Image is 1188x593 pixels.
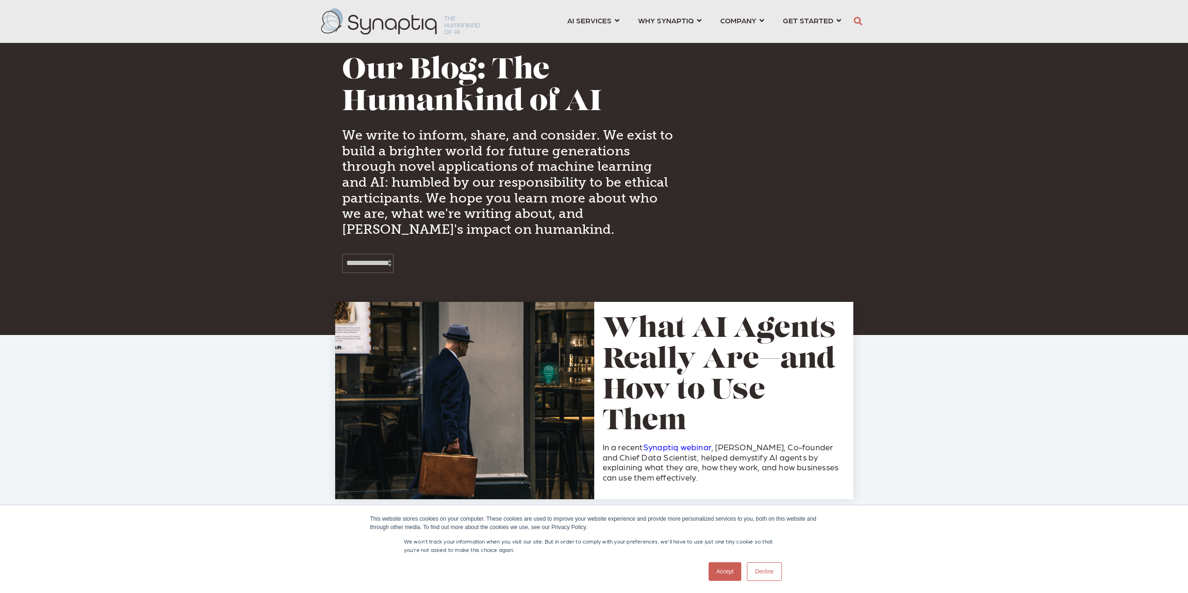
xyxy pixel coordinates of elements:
[558,5,851,38] nav: menu
[720,12,764,29] a: COMPANY
[567,14,612,27] span: AI SERVICES
[370,515,818,531] div: This website stores cookies on your computer. These cookies are used to improve your website expe...
[747,562,781,581] a: Decline
[720,14,756,27] span: COMPANY
[603,316,836,436] a: What AI Agents Really Are—and How to Use Them
[783,12,841,29] a: GET STARTED
[342,127,674,237] h4: We write to inform, share, and consider. We exist to build a brighter world for future generation...
[638,12,702,29] a: WHY SYNAPTIQ
[638,14,694,27] span: WHY SYNAPTIQ
[783,14,833,27] span: GET STARTED
[321,8,480,35] img: synaptiq logo-2
[603,442,845,482] p: In a recent , [PERSON_NAME], Co-founder and Chief Data Scientist, helped demystify AI agents by e...
[404,537,785,554] p: We won't track your information when you visit our site. But in order to comply with your prefere...
[342,56,674,119] h1: Our Blog: The Humankind of AI
[643,442,711,452] a: Synaptiq webinar
[567,12,619,29] a: AI SERVICES
[709,562,742,581] a: Accept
